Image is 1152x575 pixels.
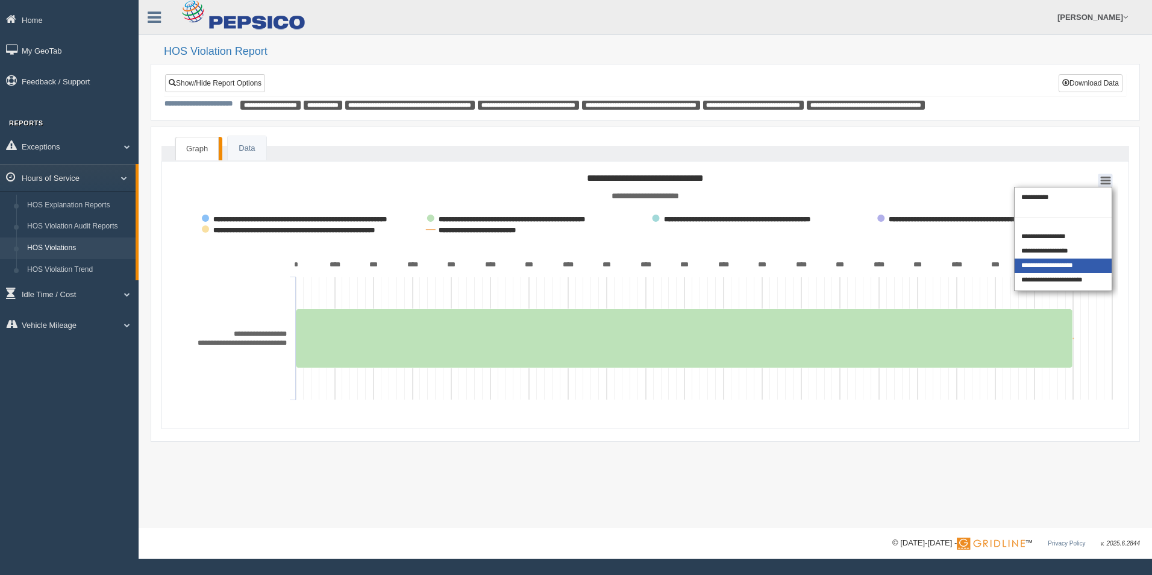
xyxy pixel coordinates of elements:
[1059,74,1122,92] button: Download Data
[228,136,266,161] a: Data
[957,538,1025,550] img: Gridline
[164,46,1140,58] h2: HOS Violation Report
[22,195,136,216] a: HOS Explanation Reports
[22,216,136,237] a: HOS Violation Audit Reports
[892,537,1140,550] div: © [DATE]-[DATE] - ™
[175,137,219,161] a: Graph
[1048,540,1085,547] a: Privacy Policy
[22,259,136,281] a: HOS Violation Trend
[165,74,265,92] a: Show/Hide Report Options
[1101,540,1140,547] span: v. 2025.6.2844
[22,237,136,259] a: HOS Violations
